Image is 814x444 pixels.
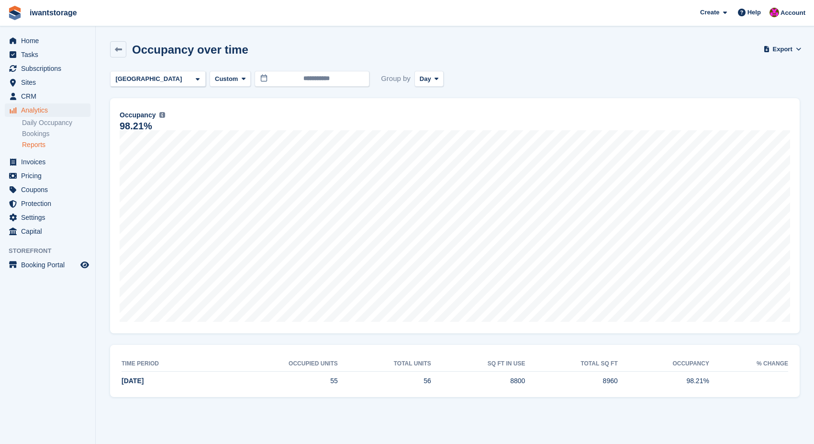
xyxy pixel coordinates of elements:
span: Capital [21,225,78,238]
a: menu [5,169,90,182]
a: iwantstorage [26,5,81,21]
td: 8960 [525,371,617,391]
a: menu [5,211,90,224]
span: Help [747,8,761,17]
a: menu [5,62,90,75]
span: Booking Portal [21,258,78,272]
button: Day [414,71,444,87]
span: Group by [381,71,411,87]
a: menu [5,48,90,61]
img: stora-icon-8386f47178a22dfd0bd8f6a31ec36ba5ce8667c1dd55bd0f319d3a0aa187defe.svg [8,6,22,20]
span: Settings [21,211,78,224]
td: 98.21% [618,371,709,391]
a: menu [5,76,90,89]
th: Time period [122,356,215,372]
img: Jonathan [769,8,779,17]
span: Create [700,8,719,17]
span: Subscriptions [21,62,78,75]
button: Custom [210,71,251,87]
td: 56 [338,371,431,391]
span: Sites [21,76,78,89]
th: Total units [338,356,431,372]
th: Occupancy [618,356,709,372]
span: Account [781,8,805,18]
th: Occupied units [215,356,338,372]
a: menu [5,155,90,169]
a: menu [5,34,90,47]
td: 55 [215,371,338,391]
img: icon-info-grey-7440780725fd019a000dd9b08b2336e03edf1995a4989e88bcd33f0948082b44.svg [159,112,165,118]
a: Bookings [22,129,90,138]
span: Analytics [21,103,78,117]
span: Storefront [9,246,95,256]
h2: Occupancy over time [132,43,248,56]
span: [DATE] [122,377,144,385]
div: [GEOGRAPHIC_DATA] [114,74,186,84]
a: Daily Occupancy [22,118,90,127]
span: Occupancy [120,110,156,120]
span: Pricing [21,169,78,182]
span: Tasks [21,48,78,61]
span: Custom [215,74,238,84]
span: Invoices [21,155,78,169]
th: % change [709,356,788,372]
th: Sq ft in use [431,356,525,372]
a: menu [5,197,90,210]
a: Reports [22,140,90,149]
span: Coupons [21,183,78,196]
td: 8800 [431,371,525,391]
a: menu [5,103,90,117]
span: Protection [21,197,78,210]
a: menu [5,183,90,196]
span: Export [773,45,792,54]
button: Export [765,41,800,57]
span: CRM [21,90,78,103]
a: Preview store [79,259,90,271]
span: Day [420,74,431,84]
th: Total sq ft [525,356,617,372]
a: menu [5,90,90,103]
a: menu [5,225,90,238]
div: 98.21% [120,122,152,130]
a: menu [5,258,90,272]
span: Home [21,34,78,47]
